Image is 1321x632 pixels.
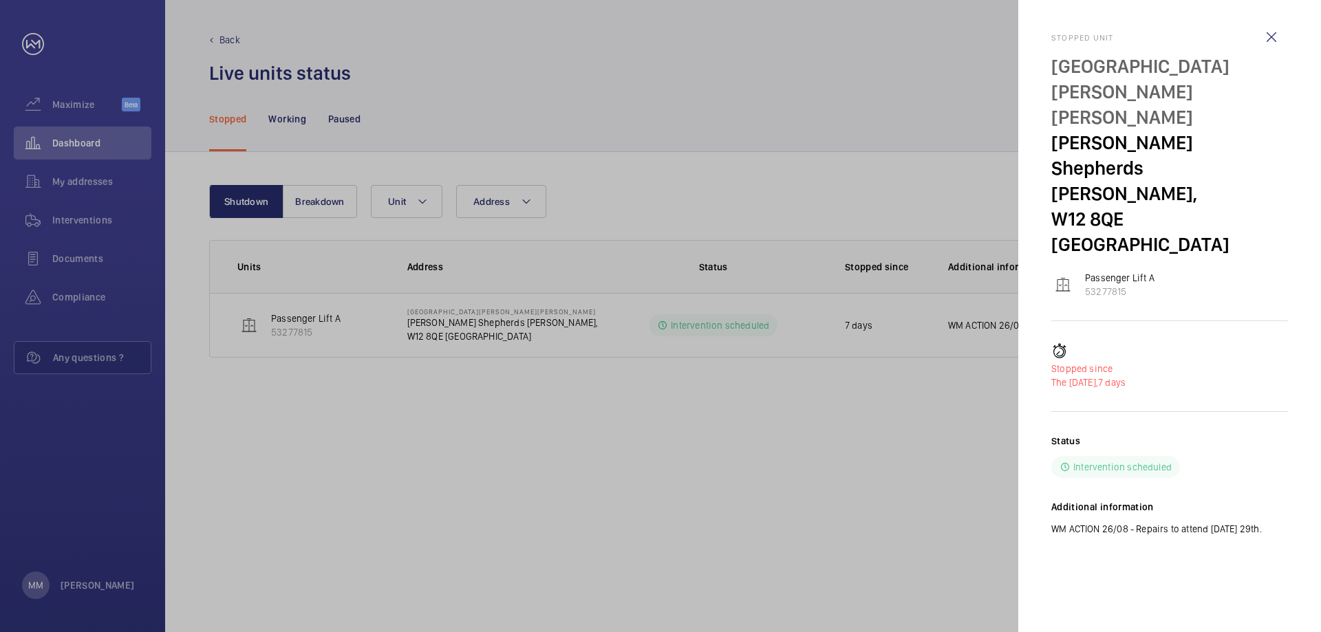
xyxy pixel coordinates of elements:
p: [GEOGRAPHIC_DATA][PERSON_NAME][PERSON_NAME] [1051,54,1288,130]
p: Intervention scheduled [1073,460,1172,474]
h2: Stopped unit [1051,33,1288,43]
p: 7 days [1051,375,1288,389]
span: The [DATE], [1051,377,1098,388]
h2: Status [1051,434,1080,448]
img: elevator.svg [1055,276,1071,293]
p: 53277815 [1085,285,1154,298]
p: Stopped since [1051,362,1288,375]
p: WM ACTION 26/08 - Repairs to attend [DATE] 29th. [1051,522,1288,536]
p: W12 8QE [GEOGRAPHIC_DATA] [1051,206,1288,257]
h2: Additional information [1051,500,1288,514]
p: [PERSON_NAME] Shepherds [PERSON_NAME], [1051,130,1288,206]
p: Passenger Lift A [1085,271,1154,285]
